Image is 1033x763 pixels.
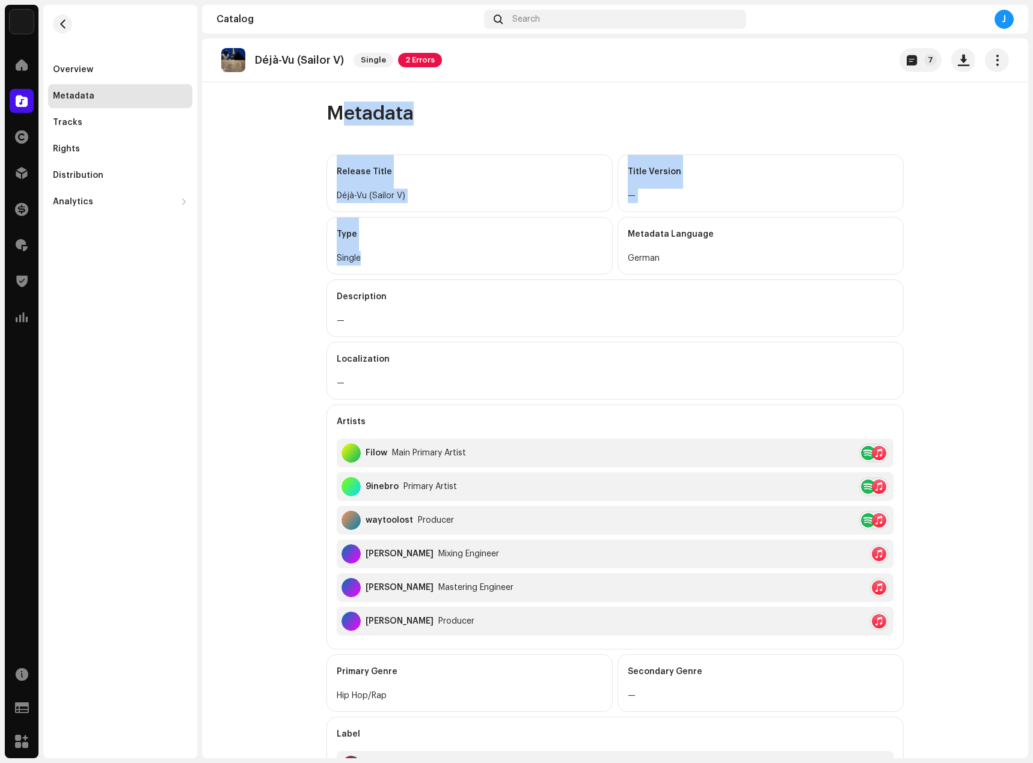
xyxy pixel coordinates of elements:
[337,717,894,751] div: Label
[337,280,894,314] div: Description
[438,549,499,559] div: Mixing Engineer
[392,448,466,458] div: Main Primary Artist
[337,314,894,328] div: —
[48,190,192,214] re-m-nav-dropdown: Analytics
[221,48,245,72] img: 91d34b9c-a0e7-4872-9161-9d90e3da9125
[438,616,474,626] div: Producer
[53,171,103,180] div: Distribution
[337,376,894,391] div: —
[628,689,894,703] div: —
[354,53,393,67] span: Single
[366,583,434,592] div: [PERSON_NAME]
[628,189,894,203] div: —
[628,655,894,689] div: Secondary Genre
[366,616,434,626] div: [PERSON_NAME]
[337,251,602,266] div: Single
[337,217,602,251] div: Type
[628,155,894,189] div: Title Version
[403,482,457,491] div: Primary Artist
[48,111,192,135] re-m-nav-item: Tracks
[398,53,442,67] span: 2 Errors
[628,217,894,251] div: Metadata Language
[995,10,1014,29] div: J
[337,155,602,189] div: Release Title
[366,515,413,525] div: waytoolost
[255,54,344,67] p: Déjà-Vu (Sailor V)
[53,118,82,127] div: Tracks
[53,144,80,154] div: Rights
[924,54,937,66] p-badge: 7
[48,84,192,108] re-m-nav-item: Metadata
[418,515,454,525] div: Producer
[53,65,93,74] div: Overview
[337,405,894,439] div: Artists
[216,14,479,24] div: Catalog
[366,549,434,559] div: [PERSON_NAME]
[337,655,602,689] div: Primary Genre
[366,482,399,491] div: 9inebro
[326,102,414,126] span: Metadata
[337,189,602,203] div: Déjà-Vu (Sailor V)
[512,14,540,24] span: Search
[10,10,34,34] img: eaf6e29c-ca94-4a45-904d-c9c4d715140b
[48,137,192,161] re-m-nav-item: Rights
[48,58,192,82] re-m-nav-item: Overview
[53,91,94,101] div: Metadata
[337,689,602,703] div: Hip Hop/Rap
[900,48,942,72] button: 7
[628,251,894,266] div: German
[48,163,192,187] re-m-nav-item: Distribution
[438,583,513,592] div: Mastering Engineer
[53,197,93,207] div: Analytics
[337,342,894,376] div: Localization
[366,448,387,458] div: Filow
